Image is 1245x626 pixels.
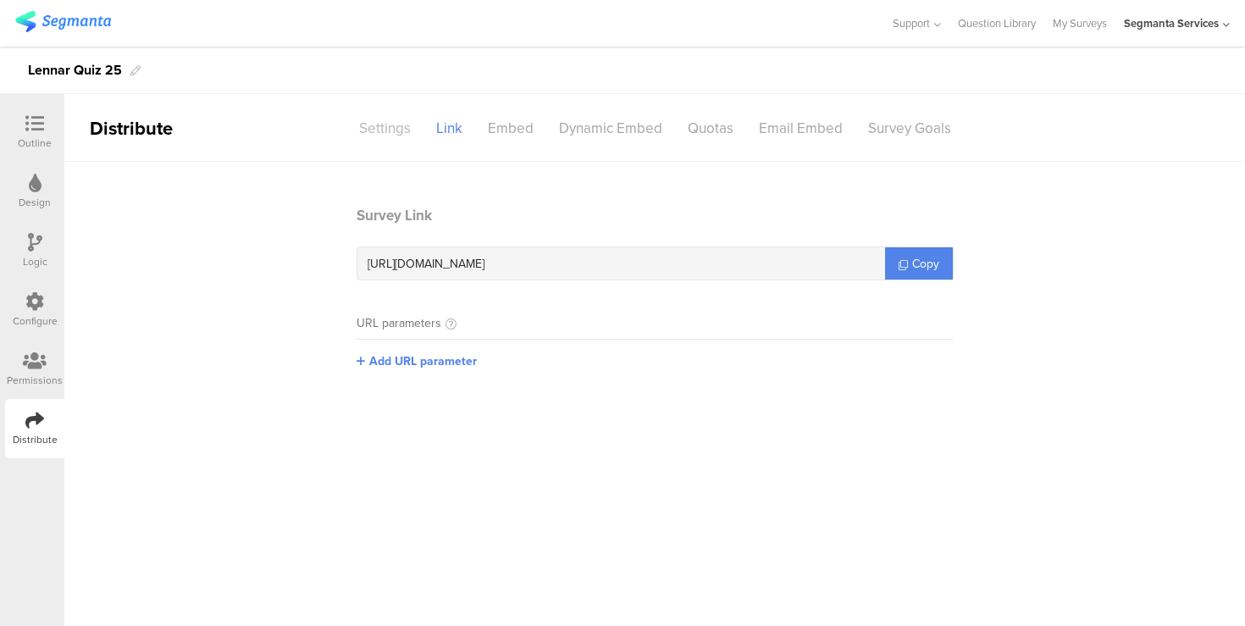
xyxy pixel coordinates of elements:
[368,255,484,273] span: [URL][DOMAIN_NAME]
[28,57,122,84] div: Lennar Quiz 25
[13,432,58,447] div: Distribute
[475,114,546,143] div: Embed
[19,195,51,210] div: Design
[13,313,58,329] div: Configure
[18,136,52,151] div: Outline
[15,11,111,32] img: segmanta logo
[369,352,477,370] span: Add URL parameter
[546,114,675,143] div: Dynamic Embed
[64,114,259,142] div: Distribute
[746,114,855,143] div: Email Embed
[423,114,475,143] div: Link
[1124,15,1219,31] div: Segmanta Services
[23,254,47,269] div: Logic
[7,373,63,388] div: Permissions
[855,114,964,143] div: Survey Goals
[912,255,939,273] span: Copy
[675,114,746,143] div: Quotas
[893,15,930,31] span: Support
[346,114,423,143] div: Settings
[357,352,477,370] button: Add URL parameter
[357,314,441,332] div: URL parameters
[357,205,954,226] header: Survey Link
